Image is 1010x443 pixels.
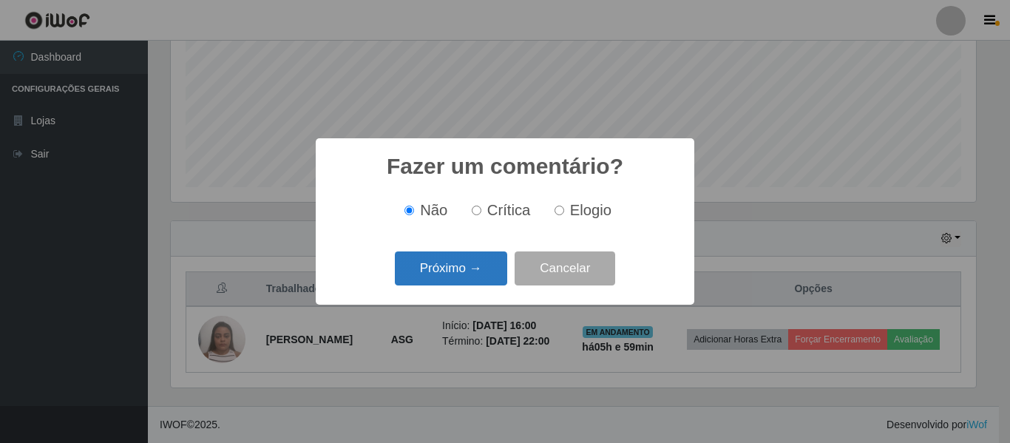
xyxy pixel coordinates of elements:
button: Próximo → [395,251,507,286]
span: Elogio [570,202,611,218]
h2: Fazer um comentário? [387,153,623,180]
input: Não [404,206,414,215]
button: Cancelar [515,251,615,286]
span: Não [420,202,447,218]
span: Crítica [487,202,531,218]
input: Elogio [555,206,564,215]
input: Crítica [472,206,481,215]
